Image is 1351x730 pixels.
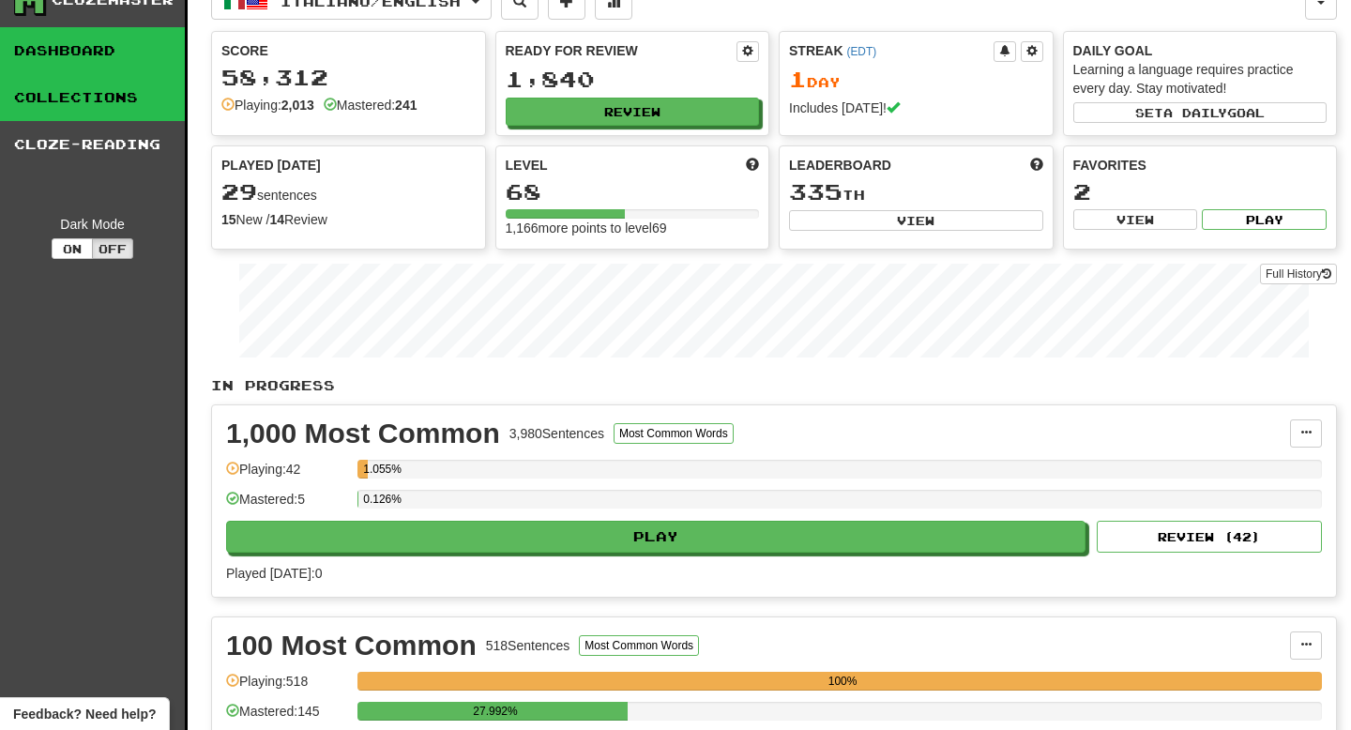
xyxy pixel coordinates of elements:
[281,98,314,113] strong: 2,013
[506,41,737,60] div: Ready for Review
[363,460,368,479] div: 1.055%
[14,215,171,234] div: Dark Mode
[221,212,236,227] strong: 15
[746,156,759,175] span: Score more points to level up
[1202,209,1327,230] button: Play
[1073,156,1328,175] div: Favorites
[789,66,807,92] span: 1
[226,672,348,703] div: Playing: 518
[221,178,257,205] span: 29
[13,705,156,723] span: Open feedback widget
[221,180,476,205] div: sentences
[506,156,548,175] span: Level
[269,212,284,227] strong: 14
[1073,102,1328,123] button: Seta dailygoal
[211,376,1337,395] p: In Progress
[1097,521,1322,553] button: Review (42)
[1163,106,1227,119] span: a daily
[509,424,604,443] div: 3,980 Sentences
[506,219,760,237] div: 1,166 more points to level 69
[1260,264,1337,284] a: Full History
[614,423,734,444] button: Most Common Words
[363,672,1322,691] div: 100%
[789,180,1043,205] div: th
[506,180,760,204] div: 68
[1073,180,1328,204] div: 2
[221,156,321,175] span: Played [DATE]
[579,635,699,656] button: Most Common Words
[506,98,760,126] button: Review
[221,41,476,60] div: Score
[221,96,314,114] div: Playing:
[226,521,1085,553] button: Play
[486,636,570,655] div: 518 Sentences
[789,41,994,60] div: Streak
[506,68,760,91] div: 1,840
[221,66,476,89] div: 58,312
[395,98,417,113] strong: 241
[92,238,133,259] button: Off
[226,460,348,491] div: Playing: 42
[789,99,1043,117] div: Includes [DATE]!
[52,238,93,259] button: On
[1030,156,1043,175] span: This week in points, UTC
[221,210,476,229] div: New / Review
[1073,209,1198,230] button: View
[846,45,876,58] a: (EDT)
[363,702,628,721] div: 27.992%
[1073,60,1328,98] div: Learning a language requires practice every day. Stay motivated!
[789,68,1043,92] div: Day
[789,178,842,205] span: 335
[226,566,322,581] span: Played [DATE]: 0
[789,156,891,175] span: Leaderboard
[789,210,1043,231] button: View
[324,96,417,114] div: Mastered:
[1073,41,1328,60] div: Daily Goal
[226,631,477,660] div: 100 Most Common
[226,490,348,521] div: Mastered: 5
[226,419,500,448] div: 1,000 Most Common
